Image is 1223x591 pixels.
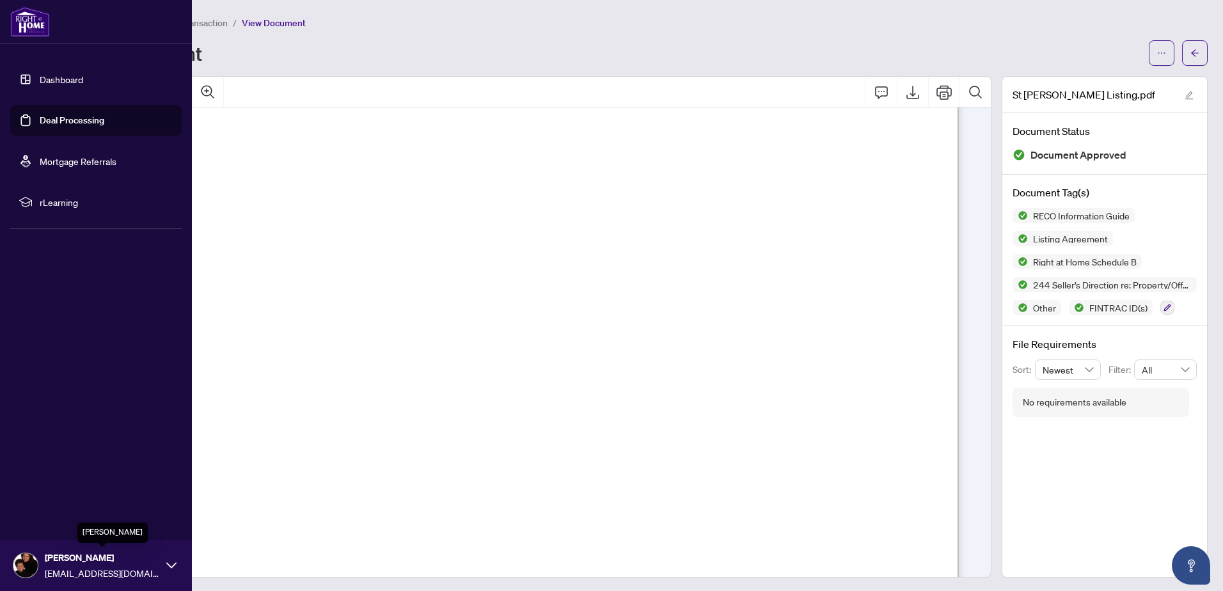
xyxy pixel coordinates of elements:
span: [PERSON_NAME] [45,551,160,565]
span: View Document [242,17,306,29]
a: Deal Processing [40,114,104,126]
img: Status Icon [1013,300,1028,315]
span: [EMAIL_ADDRESS][DOMAIN_NAME] [45,566,160,580]
h4: Document Status [1013,123,1197,139]
a: Mortgage Referrals [40,155,116,167]
div: No requirements available [1023,395,1126,409]
span: Right at Home Schedule B [1028,257,1142,266]
span: edit [1185,91,1194,100]
span: RECO Information Guide [1028,211,1135,220]
img: Status Icon [1013,231,1028,246]
img: Status Icon [1013,208,1028,223]
img: Status Icon [1069,300,1084,315]
span: FINTRAC ID(s) [1084,303,1153,312]
span: Newest [1043,360,1094,379]
span: Document Approved [1030,146,1126,164]
button: Open asap [1172,546,1210,585]
h4: Document Tag(s) [1013,185,1197,200]
img: Status Icon [1013,254,1028,269]
span: rLearning [40,195,173,209]
img: logo [10,6,50,37]
span: Listing Agreement [1028,234,1113,243]
span: View Transaction [159,17,228,29]
span: All [1142,360,1189,379]
span: arrow-left [1190,49,1199,58]
span: ellipsis [1157,49,1166,58]
p: Sort: [1013,363,1035,377]
span: Other [1028,303,1061,312]
h4: File Requirements [1013,336,1197,352]
div: [PERSON_NAME] [77,523,148,543]
a: Dashboard [40,74,83,85]
p: Filter: [1109,363,1134,377]
li: / [233,15,237,30]
img: Status Icon [1013,277,1028,292]
span: St [PERSON_NAME] Listing.pdf [1013,87,1155,102]
img: Profile Icon [13,553,38,578]
img: Document Status [1013,148,1025,161]
span: 244 Seller’s Direction re: Property/Offers [1028,280,1197,289]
